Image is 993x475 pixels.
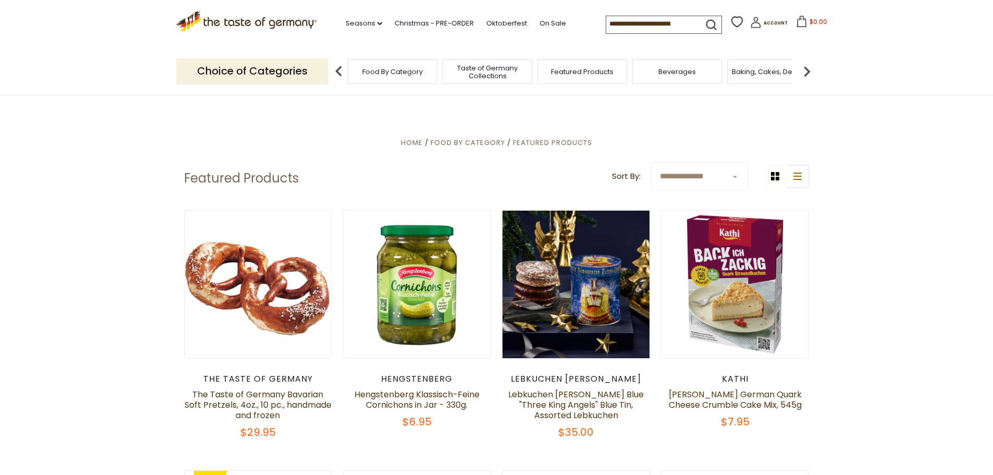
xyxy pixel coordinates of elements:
a: Lebkuchen [PERSON_NAME] Blue "Three King Angels" Blue Tin, Assorted Lebkuchen [508,388,644,421]
a: Home [401,138,423,148]
img: Hengstenberg Klassisch-Feine Cornichons in Jar - 330g. [344,211,491,358]
img: previous arrow [328,61,349,82]
img: next arrow [796,61,817,82]
img: Lebkuchen Schmidt Blue "Three King Angels" Blue Tin, Assorted Lebkuchen [502,211,650,358]
a: Oktoberfest [486,18,527,29]
a: Seasons [346,18,382,29]
span: Account [764,20,788,26]
label: Sort By: [612,170,641,183]
img: Kathi German Quark Cheese Crumble Cake Mix, 545g [661,211,809,358]
div: Kathi [661,374,810,384]
div: Hengstenberg [343,374,492,384]
div: Lebkuchen [PERSON_NAME] [502,374,651,384]
a: Featured Products [513,138,592,148]
p: Choice of Categories [176,58,328,84]
a: Hengstenberg Klassisch-Feine Cornichons in Jar - 330g. [354,388,480,411]
span: $6.95 [402,415,432,429]
span: $0.00 [810,17,827,26]
a: Food By Category [362,68,423,76]
a: The Taste of Germany Bavarian Soft Pretzels, 4oz., 10 pc., handmade and frozen [185,388,332,421]
div: The Taste of Germany [184,374,333,384]
a: Taste of Germany Collections [446,64,529,80]
a: Beverages [658,68,696,76]
span: $35.00 [558,425,594,440]
a: Featured Products [551,68,614,76]
a: [PERSON_NAME] German Quark Cheese Crumble Cake Mix, 545g [669,388,802,411]
a: Food By Category [431,138,505,148]
a: On Sale [540,18,566,29]
button: $0.00 [790,16,834,31]
img: The Taste of Germany Bavarian Soft Pretzels, 4oz., 10 pc., handmade and frozen [185,211,332,358]
span: $29.95 [240,425,276,440]
span: $7.95 [721,415,750,429]
a: Christmas - PRE-ORDER [395,18,474,29]
h1: Featured Products [184,170,299,186]
a: Account [750,17,788,32]
a: Baking, Cakes, Desserts [732,68,813,76]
